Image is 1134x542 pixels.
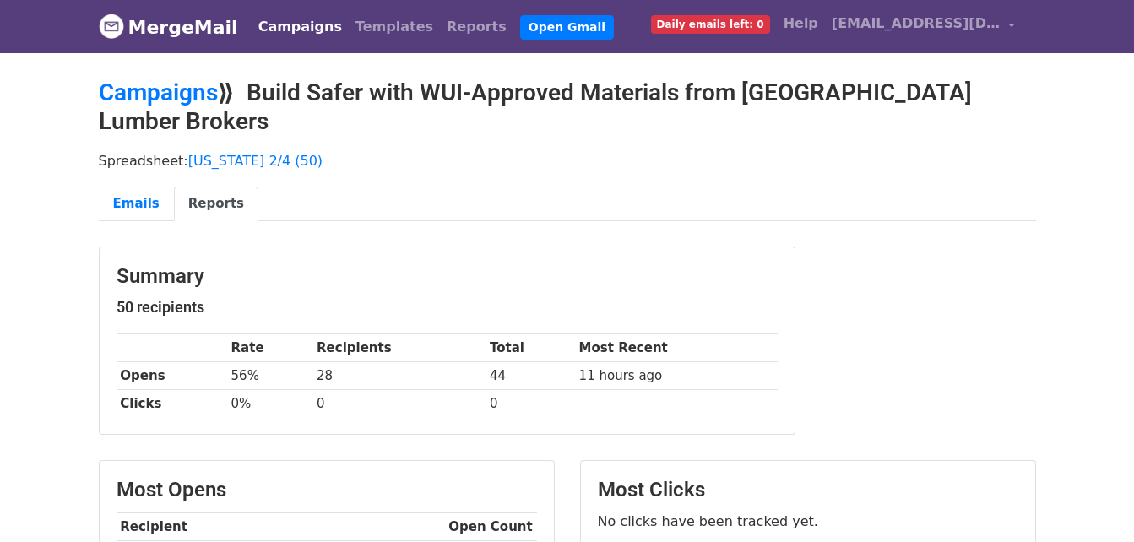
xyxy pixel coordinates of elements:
h3: Summary [117,264,778,289]
th: Opens [117,362,227,390]
a: Open Gmail [520,15,614,40]
span: Daily emails left: 0 [651,15,770,34]
h5: 50 recipients [117,298,778,317]
td: 0 [312,390,486,418]
td: 28 [312,362,486,390]
a: [US_STATE] 2/4 (50) [188,153,323,169]
iframe: Chat Widget [1050,461,1134,542]
th: Open Count [445,513,537,541]
span: [EMAIL_ADDRESS][DOMAIN_NAME] [832,14,1001,34]
a: MergeMail [99,9,238,45]
img: MergeMail logo [99,14,124,39]
th: Recipient [117,513,445,541]
p: Spreadsheet: [99,152,1036,170]
td: 56% [227,362,313,390]
a: [EMAIL_ADDRESS][DOMAIN_NAME] [825,7,1023,46]
a: Campaigns [99,79,218,106]
a: Daily emails left: 0 [644,7,777,41]
th: Most Recent [575,334,778,362]
td: 11 hours ago [575,362,778,390]
h3: Most Opens [117,478,537,502]
td: 0 [486,390,575,418]
th: Clicks [117,390,227,418]
td: 0% [227,390,313,418]
p: No clicks have been tracked yet. [598,512,1018,530]
td: 44 [486,362,575,390]
th: Rate [227,334,313,362]
h3: Most Clicks [598,478,1018,502]
th: Recipients [312,334,486,362]
a: Help [777,7,825,41]
th: Total [486,334,575,362]
a: Emails [99,187,174,221]
a: Reports [174,187,258,221]
a: Templates [349,10,440,44]
a: Reports [440,10,513,44]
h2: ⟫ Build Safer with WUI-Approved Materials from [GEOGRAPHIC_DATA] Lumber Brokers [99,79,1036,135]
a: Campaigns [252,10,349,44]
